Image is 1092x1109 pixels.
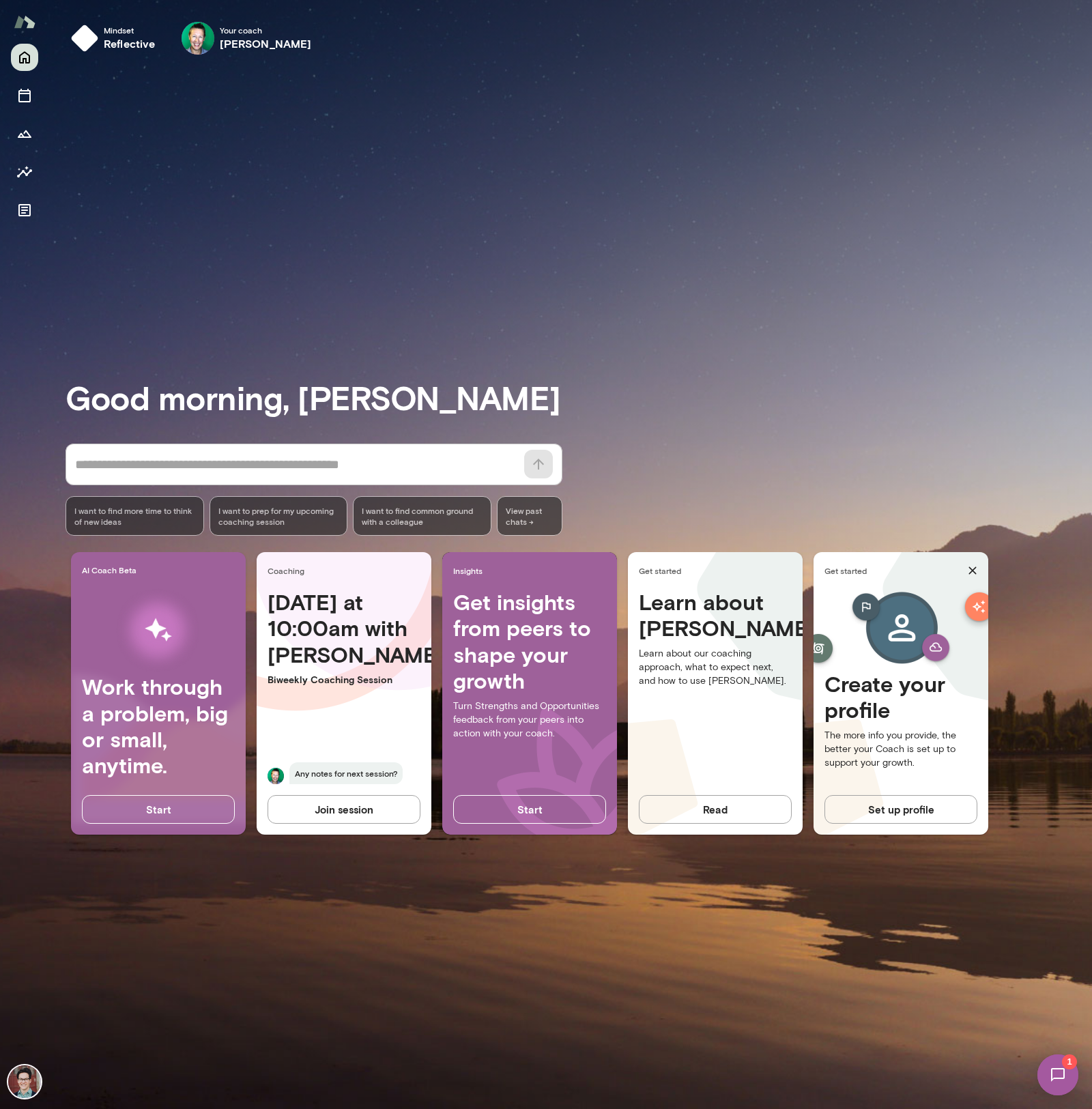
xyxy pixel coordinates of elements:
button: Home [11,44,38,71]
button: Set up profile [824,795,977,824]
div: I want to find common ground with a colleague [353,496,491,536]
button: Insights [11,158,38,186]
span: Coaching [268,565,426,576]
div: I want to find more time to think of new ideas [66,496,204,536]
span: Your coach [220,25,312,35]
img: Mento [14,9,35,35]
img: Brian Lawrence [182,22,214,55]
h4: Create your profile [824,671,977,723]
p: Biweekly Coaching Session [268,673,420,687]
p: Turn Strengths and Opportunities feedback from your peers into action with your coach. [453,700,606,740]
span: Mindset [104,25,156,35]
span: I want to prep for my upcoming coaching session [218,505,339,527]
span: I want to find common ground with a colleague [362,505,483,527]
h4: [DATE] at 10:00am with [PERSON_NAME] [268,589,420,667]
button: Start [453,795,606,824]
button: Documents [11,197,38,224]
p: The more info you provide, the better your Coach is set up to support your growth. [824,729,977,770]
h4: Learn about [PERSON_NAME] [639,589,792,642]
h4: Get insights from peers to shape your growth [453,589,606,694]
h6: reflective [104,35,156,52]
button: Sessions [11,82,38,109]
h6: [PERSON_NAME] [220,35,312,52]
button: Mindsetreflective [66,16,167,60]
span: Insights [453,565,612,576]
img: mindset [71,25,98,52]
span: I want to find more time to think of new ideas [74,505,195,527]
span: AI Coach Beta [82,564,240,575]
button: Growth Plan [11,120,38,147]
img: Daniel Flynn [8,1065,41,1098]
span: Get started [639,565,797,576]
img: AI Workflows [98,587,219,674]
span: Any notes for next session? [289,762,403,784]
span: Get started [824,565,962,576]
span: View past chats -> [497,496,562,536]
button: Start [82,795,235,824]
img: Create profile [830,589,972,671]
p: Learn about our coaching approach, what to expect next, and how to use [PERSON_NAME]. [639,647,792,688]
h3: Good morning, [PERSON_NAME] [66,378,1092,416]
button: Join session [268,795,420,824]
h4: Work through a problem, big or small, anytime. [82,674,235,779]
div: I want to prep for my upcoming coaching session [210,496,348,536]
button: Read [639,795,792,824]
div: Brian LawrenceYour coach[PERSON_NAME] [172,16,321,60]
img: Brian [268,768,284,784]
